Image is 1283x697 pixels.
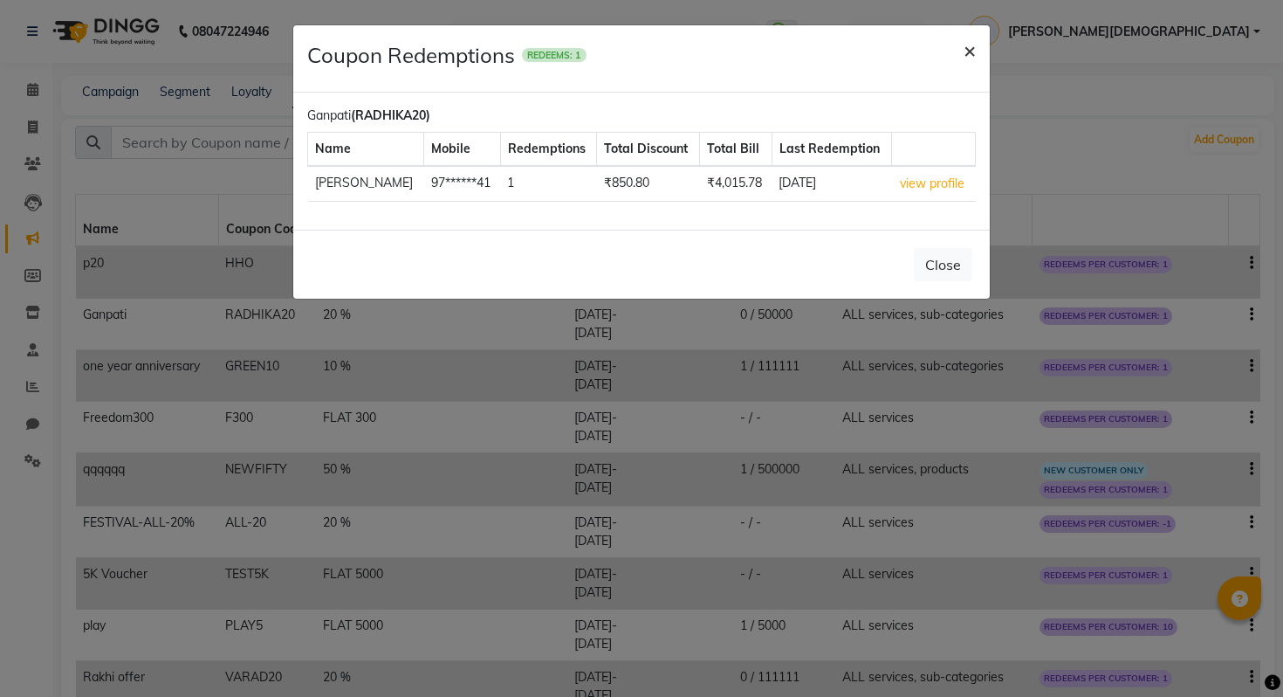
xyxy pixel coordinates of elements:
th: Total Discount [597,133,700,167]
th: Total Bill [700,133,772,167]
td: ₹4,015.78 [700,166,772,202]
button: Close [914,248,972,281]
span: Ganpati [307,107,351,123]
td: ₹850.80 [597,166,700,202]
h4: Coupon Redemptions [307,39,515,71]
strong: (RADHIKA20) [351,107,430,123]
button: view profile [899,174,965,194]
span: × [964,37,976,63]
td: [DATE] [772,166,892,202]
th: Mobile [424,133,501,167]
th: Redemptions [500,133,596,167]
button: Close [950,25,990,74]
th: Last Redemption [772,133,892,167]
td: 1 [500,166,596,202]
th: Name [308,133,424,167]
td: [PERSON_NAME] [308,166,424,202]
span: REDEEMS: 1 [522,48,587,62]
